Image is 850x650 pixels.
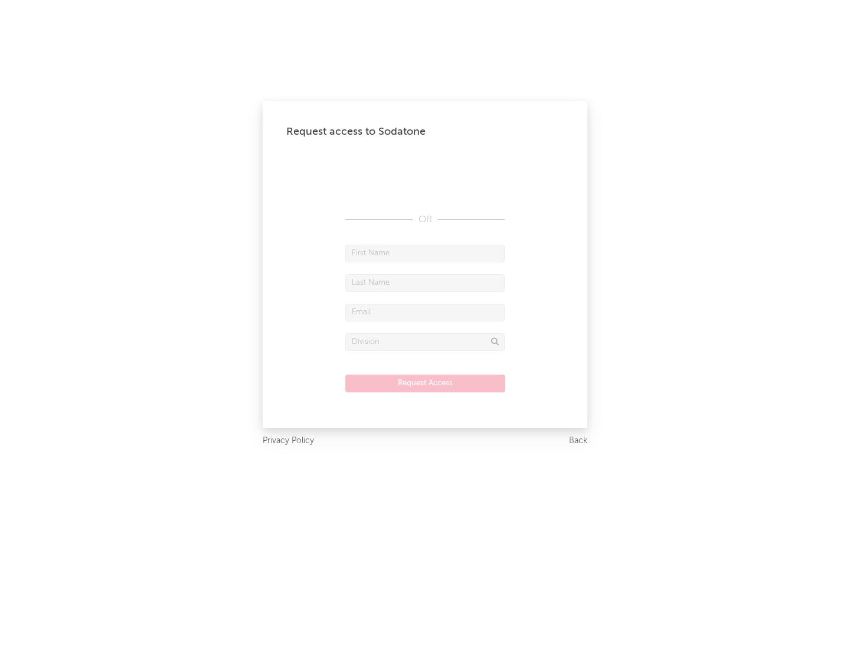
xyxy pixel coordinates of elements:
button: Request Access [345,375,505,392]
input: First Name [345,245,505,262]
div: OR [345,213,505,227]
a: Privacy Policy [263,434,314,448]
input: Email [345,304,505,321]
div: Request access to Sodatone [286,125,564,139]
input: Last Name [345,274,505,292]
input: Division [345,333,505,351]
a: Back [569,434,587,448]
